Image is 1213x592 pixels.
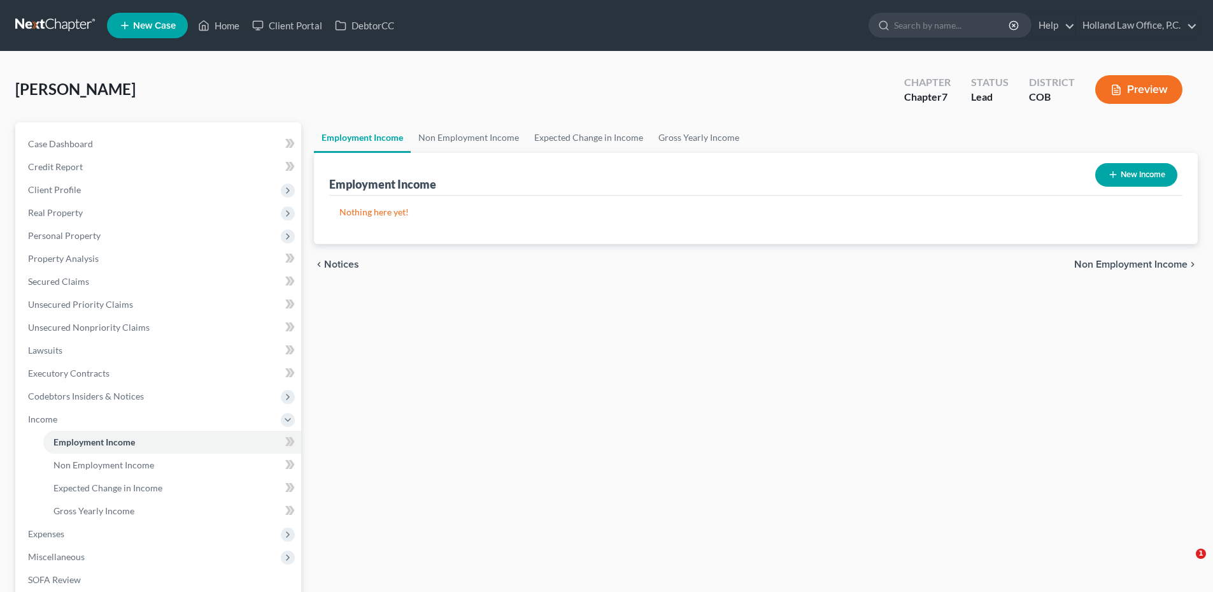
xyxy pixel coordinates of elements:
[28,230,101,241] span: Personal Property
[18,568,301,591] a: SOFA Review
[314,259,359,270] button: chevron_left Notices
[329,177,436,192] div: Employment Income
[971,75,1009,90] div: Status
[18,316,301,339] a: Unsecured Nonpriority Claims
[28,253,99,264] span: Property Analysis
[1074,259,1198,270] button: Non Employment Income chevron_right
[28,574,81,585] span: SOFA Review
[43,431,301,454] a: Employment Income
[1196,549,1206,559] span: 1
[18,362,301,385] a: Executory Contracts
[18,270,301,293] a: Secured Claims
[904,75,951,90] div: Chapter
[53,459,154,470] span: Non Employment Income
[28,276,89,287] span: Secured Claims
[1095,163,1177,187] button: New Income
[246,14,329,37] a: Client Portal
[1170,549,1200,579] iframe: Intercom live chat
[18,133,301,155] a: Case Dashboard
[18,293,301,316] a: Unsecured Priority Claims
[53,437,135,447] span: Employment Income
[28,299,133,310] span: Unsecured Priority Claims
[942,90,947,103] span: 7
[894,13,1011,37] input: Search by name...
[1095,75,1182,104] button: Preview
[1074,259,1188,270] span: Non Employment Income
[28,184,81,195] span: Client Profile
[28,207,83,218] span: Real Property
[1188,259,1198,270] i: chevron_right
[329,14,401,37] a: DebtorCC
[411,122,527,153] a: Non Employment Income
[43,477,301,500] a: Expected Change in Income
[904,90,951,105] div: Chapter
[324,259,359,270] span: Notices
[1032,14,1075,37] a: Help
[133,21,176,31] span: New Case
[18,247,301,270] a: Property Analysis
[43,500,301,523] a: Gross Yearly Income
[28,161,83,172] span: Credit Report
[28,551,85,562] span: Miscellaneous
[651,122,747,153] a: Gross Yearly Income
[18,155,301,178] a: Credit Report
[1076,14,1197,37] a: Holland Law Office, P.C.
[1029,90,1075,105] div: COB
[28,345,62,356] span: Lawsuits
[28,368,110,379] span: Executory Contracts
[1029,75,1075,90] div: District
[28,391,144,401] span: Codebtors Insiders & Notices
[28,322,150,333] span: Unsecured Nonpriority Claims
[527,122,651,153] a: Expected Change in Income
[53,505,134,516] span: Gross Yearly Income
[314,122,411,153] a: Employment Income
[339,206,1172,219] p: Nothing here yet!
[28,414,57,424] span: Income
[53,482,162,493] span: Expected Change in Income
[28,138,93,149] span: Case Dashboard
[15,80,136,98] span: [PERSON_NAME]
[192,14,246,37] a: Home
[28,528,64,539] span: Expenses
[971,90,1009,105] div: Lead
[43,454,301,477] a: Non Employment Income
[18,339,301,362] a: Lawsuits
[314,259,324,270] i: chevron_left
